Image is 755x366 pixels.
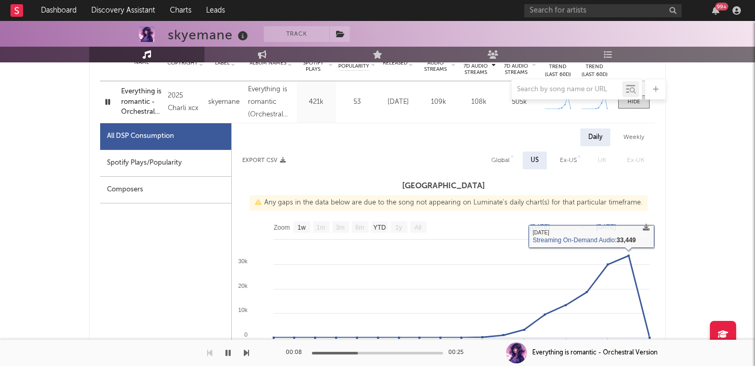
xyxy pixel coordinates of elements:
[448,347,469,359] div: 00:25
[264,26,329,42] button: Track
[395,224,402,231] text: 1y
[715,3,728,10] div: 99 +
[596,223,616,231] text: [DATE]
[299,97,333,107] div: 421k
[381,97,416,107] div: [DATE]
[461,97,497,107] div: 108k
[532,348,657,358] div: Everything is romantic - Orchestral Version
[421,97,456,107] div: 109k
[298,224,306,231] text: 1w
[107,130,174,143] div: All DSP Consumption
[208,96,243,109] div: skyemane
[317,224,326,231] text: 1m
[274,224,290,231] text: Zoom
[512,85,622,94] input: Search by song name or URL
[421,53,450,72] span: US ATD Audio Streams
[100,150,231,177] div: Spotify Plays/Popularity
[712,6,719,15] button: 99+
[168,90,202,115] div: 2025 Charli xcx
[100,177,231,203] div: Composers
[542,47,574,79] div: Global Streaming Trend (Last 60D)
[215,60,230,66] span: Label
[338,55,369,70] span: Spotify Popularity
[121,59,163,67] div: Name
[502,50,531,76] span: Global Rolling 7D Audio Streams
[491,154,510,167] div: Global
[250,60,286,66] span: Album Names
[616,128,652,146] div: Weekly
[242,157,286,164] button: Export CSV
[232,180,655,192] h3: [GEOGRAPHIC_DATA]
[238,283,247,289] text: 20k
[383,60,407,66] span: Released
[530,223,550,231] text: [DATE]
[100,123,231,150] div: All DSP Consumption
[560,154,577,167] div: Ex-US
[168,26,251,44] div: skyemane
[299,53,327,72] span: Last Day Spotify Plays
[339,97,375,107] div: 53
[248,83,294,121] div: Everything is romantic (Orchestral Version)
[250,195,648,211] div: Any gaps in the data below are due to the song not appearing on Luminate's daily chart(s) for tha...
[524,4,682,17] input: Search for artists
[531,154,539,167] div: US
[336,224,345,231] text: 3m
[238,258,247,264] text: 30k
[121,87,163,117] a: Everything is romantic - Orchestral Version
[580,128,610,146] div: Daily
[414,224,421,231] text: All
[286,347,307,359] div: 00:08
[461,50,490,76] span: US Rolling 7D Audio Streams
[244,331,247,338] text: 0
[167,60,198,66] span: Copyright
[238,307,247,313] text: 10k
[355,224,364,231] text: 6m
[578,223,585,231] text: →
[373,224,386,231] text: YTD
[502,97,537,107] div: 505k
[579,47,610,79] div: US Streaming Trend (Last 60D)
